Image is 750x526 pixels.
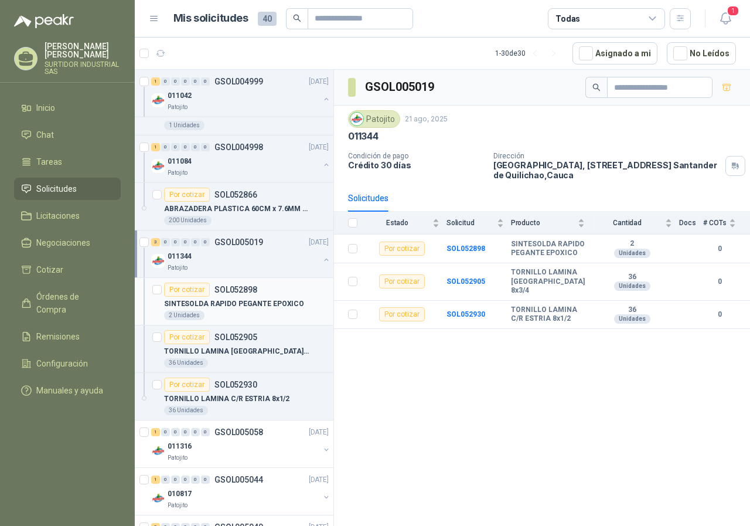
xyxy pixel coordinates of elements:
[14,124,121,146] a: Chat
[572,42,657,65] button: Asignado a mi
[446,245,485,253] a: SOL052898
[511,212,592,235] th: Producto
[135,278,333,325] a: Por cotizarSOL052898SINTESOLDA RAPIDO PEGANTE EPOXICO2 Unidades
[191,238,200,246] div: 0
[36,384,103,397] span: Manuales y ayuda
[703,243,736,254] b: 0
[168,263,187,273] p: Patojito
[614,314,650,324] div: Unidades
[171,77,180,86] div: 0
[379,307,425,321] div: Por cotizar
[168,488,192,500] p: 010817
[14,259,121,281] a: Cotizar
[727,5,739,16] span: 1
[36,128,54,141] span: Chat
[164,121,204,130] div: 1 Unidades
[667,42,736,65] button: No Leídos
[214,476,263,484] p: GSOL005044
[151,159,165,173] img: Company Logo
[258,12,277,26] span: 40
[493,152,721,160] p: Dirección
[446,212,511,235] th: Solicitud
[164,393,289,405] p: TORNILLO LAMINA C/R ESTRIA 8x1/2
[348,192,388,205] div: Solicitudes
[191,428,200,436] div: 0
[511,240,585,258] b: SINTESOLDA RAPIDO PEGANTE EPOXICO
[350,113,363,125] img: Company Logo
[151,93,165,107] img: Company Logo
[511,306,585,324] b: TORNILLO LAMINA C/R ESTRIA 8x1/2
[36,101,55,114] span: Inicio
[181,238,190,246] div: 0
[181,476,190,484] div: 0
[555,12,580,25] div: Todas
[171,476,180,484] div: 0
[364,212,446,235] th: Estado
[45,61,121,75] p: SURTIDOR INDUSTRIAL SAS
[592,83,601,91] span: search
[161,77,170,86] div: 0
[151,425,331,463] a: 1 0 0 0 0 0 GSOL005058[DATE] Company Logo011316Patojito
[214,191,257,199] p: SOL052866
[164,298,304,310] p: SINTESOLDA RAPIDO PEGANTE EPOXICO
[379,274,425,289] div: Por cotizar
[379,242,425,256] div: Por cotizar
[703,309,736,320] b: 0
[164,216,212,225] div: 200 Unidades
[614,249,650,258] div: Unidades
[36,155,62,168] span: Tareas
[151,428,160,436] div: 1
[14,352,121,375] a: Configuración
[161,428,170,436] div: 0
[164,406,208,415] div: 36 Unidades
[201,77,210,86] div: 0
[214,286,257,294] p: SOL052898
[715,8,736,29] button: 1
[214,428,263,436] p: GSOL005058
[14,205,121,227] a: Licitaciones
[309,427,329,438] p: [DATE]
[214,143,263,151] p: GSOL004998
[703,212,750,235] th: # COTs
[171,428,180,436] div: 0
[164,188,210,202] div: Por cotizar
[14,325,121,348] a: Remisiones
[36,263,63,276] span: Cotizar
[14,232,121,254] a: Negociaciones
[168,453,187,463] p: Patojito
[14,97,121,119] a: Inicio
[592,306,673,315] b: 36
[151,254,165,268] img: Company Logo
[45,42,121,59] p: [PERSON_NAME] [PERSON_NAME]
[309,142,329,153] p: [DATE]
[493,160,721,180] p: [GEOGRAPHIC_DATA], [STREET_ADDRESS] Santander de Quilichao , Cauca
[168,501,187,510] p: Patojito
[446,310,485,318] b: SOL052930
[151,74,331,112] a: 1 0 0 0 0 0 GSOL004999[DATE] Company Logo011042Patojito
[164,378,210,392] div: Por cotizar
[592,273,673,282] b: 36
[181,428,190,436] div: 0
[36,209,80,222] span: Licitaciones
[365,78,436,96] h3: GSOL005019
[348,160,484,170] p: Crédito 30 días
[309,237,329,248] p: [DATE]
[151,238,160,246] div: 3
[36,357,88,370] span: Configuración
[161,476,170,484] div: 0
[181,143,190,151] div: 0
[201,238,210,246] div: 0
[191,77,200,86] div: 0
[364,219,430,227] span: Estado
[36,330,80,343] span: Remisiones
[309,76,329,87] p: [DATE]
[446,277,485,286] b: SOL052905
[14,379,121,402] a: Manuales y ayuda
[214,77,263,86] p: GSOL004999
[168,441,192,452] p: 011316
[161,143,170,151] div: 0
[36,182,77,195] span: Solicitudes
[151,491,165,505] img: Company Logo
[164,346,310,357] p: TORNILLO LAMINA [GEOGRAPHIC_DATA] 8x3/4
[348,130,379,142] p: 011344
